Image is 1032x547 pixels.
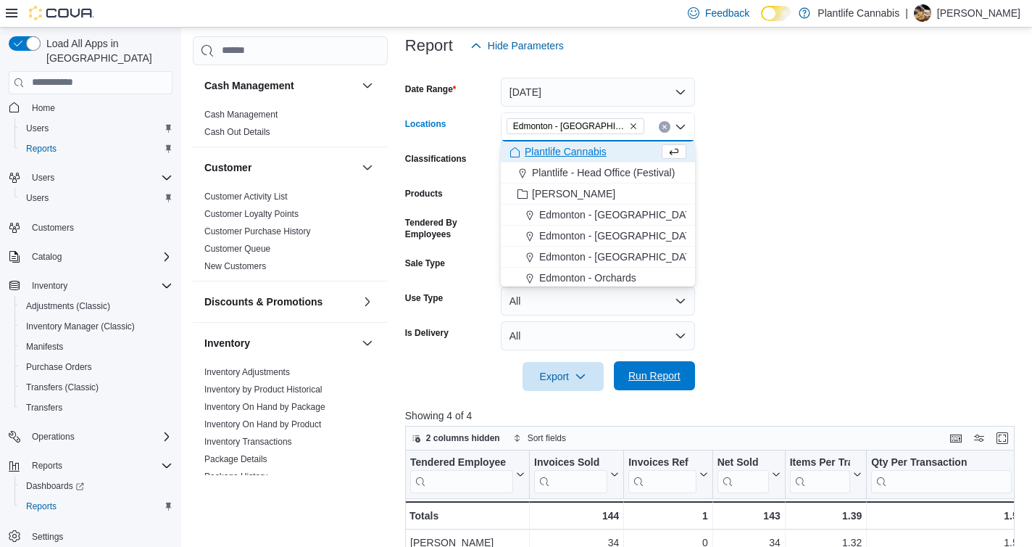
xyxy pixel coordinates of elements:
[204,110,278,120] a: Cash Management
[204,261,266,271] a: New Customers
[405,153,467,165] label: Classifications
[204,402,325,412] a: Inventory On Hand by Package
[405,292,443,304] label: Use Type
[204,260,266,272] span: New Customers
[14,496,178,517] button: Reports
[26,361,92,373] span: Purchase Orders
[628,456,696,469] div: Invoices Ref
[525,144,607,159] span: Plantlife Cannabis
[20,318,141,335] a: Inventory Manager (Classic)
[14,398,178,418] button: Transfers
[871,456,1012,469] div: Qty Per Transaction
[359,293,376,310] button: Discounts & Promotions
[914,4,931,22] div: Sammi Lane
[488,38,564,53] span: Hide Parameters
[14,357,178,377] button: Purchase Orders
[26,123,49,134] span: Users
[501,247,695,268] button: Edmonton - [GEOGRAPHIC_DATA]
[539,207,700,222] span: Edmonton - [GEOGRAPHIC_DATA]
[937,4,1020,22] p: [PERSON_NAME]
[659,121,670,133] button: Clear input
[204,209,299,219] a: Customer Loyalty Points
[871,456,1023,493] button: Qty Per Transaction
[26,219,80,237] a: Customers
[532,186,615,201] span: [PERSON_NAME]
[26,428,172,445] span: Operations
[20,338,69,355] a: Manifests
[629,122,638,131] button: Remove Edmonton - Windermere Currents from selection in this group
[905,4,908,22] p: |
[193,106,388,147] div: Cash Management
[20,297,172,315] span: Adjustments (Classic)
[204,453,267,465] span: Package Details
[507,429,572,447] button: Sort fields
[20,189,54,207] a: Users
[3,456,178,476] button: Reports
[32,102,55,114] span: Home
[14,337,178,357] button: Manifests
[3,97,178,118] button: Home
[534,507,619,525] div: 144
[14,118,178,139] button: Users
[501,163,695,184] button: Plantlife - Head Office (Festival)
[20,189,172,207] span: Users
[717,456,768,493] div: Net Sold
[532,165,675,180] span: Plantlife - Head Office (Festival)
[405,37,453,54] h3: Report
[26,192,49,204] span: Users
[405,83,457,95] label: Date Range
[817,4,899,22] p: Plantlife Cannabis
[20,399,68,416] a: Transfers
[20,120,54,137] a: Users
[204,192,288,202] a: Customer Activity List
[717,507,780,525] div: 143
[501,205,695,226] button: Edmonton - [GEOGRAPHIC_DATA]
[14,296,178,316] button: Adjustments (Classic)
[534,456,607,469] div: Invoices Sold
[20,120,172,137] span: Users
[970,429,988,447] button: Display options
[359,334,376,352] button: Inventory
[20,358,98,376] a: Purchase Orders
[3,276,178,296] button: Inventory
[501,184,695,205] button: [PERSON_NAME]
[32,280,67,292] span: Inventory
[204,419,321,430] span: Inventory On Hand by Product
[20,399,172,416] span: Transfers
[20,477,90,495] a: Dashboards
[789,456,862,493] button: Items Per Transaction
[3,247,178,267] button: Catalog
[26,480,84,492] span: Dashboards
[204,126,270,138] span: Cash Out Details
[789,507,862,525] div: 1.39
[204,419,321,429] a: Inventory On Hand by Product
[26,169,60,186] button: Users
[32,222,74,234] span: Customers
[29,6,94,20] img: Cova
[528,432,566,444] span: Sort fields
[405,258,445,269] label: Sale Type
[14,476,178,496] a: Dashboards
[513,119,626,133] span: Edmonton - [GEOGRAPHIC_DATA] Currents
[20,498,62,515] a: Reports
[405,327,449,339] label: Is Delivery
[26,99,61,117] a: Home
[20,140,62,157] a: Reports
[871,507,1023,525] div: 1.53
[26,402,62,414] span: Transfers
[14,188,178,208] button: Users
[204,336,250,350] h3: Inventory
[204,384,322,395] span: Inventory by Product Historical
[204,160,251,175] h3: Customer
[539,271,636,285] span: Edmonton - Orchards
[26,248,172,266] span: Catalog
[628,507,707,525] div: 1
[204,160,356,175] button: Customer
[32,460,62,472] span: Reports
[410,456,513,493] div: Tendered Employee
[32,172,54,184] span: Users
[204,208,299,220] span: Customer Loyalty Points
[789,456,850,493] div: Items Per Transaction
